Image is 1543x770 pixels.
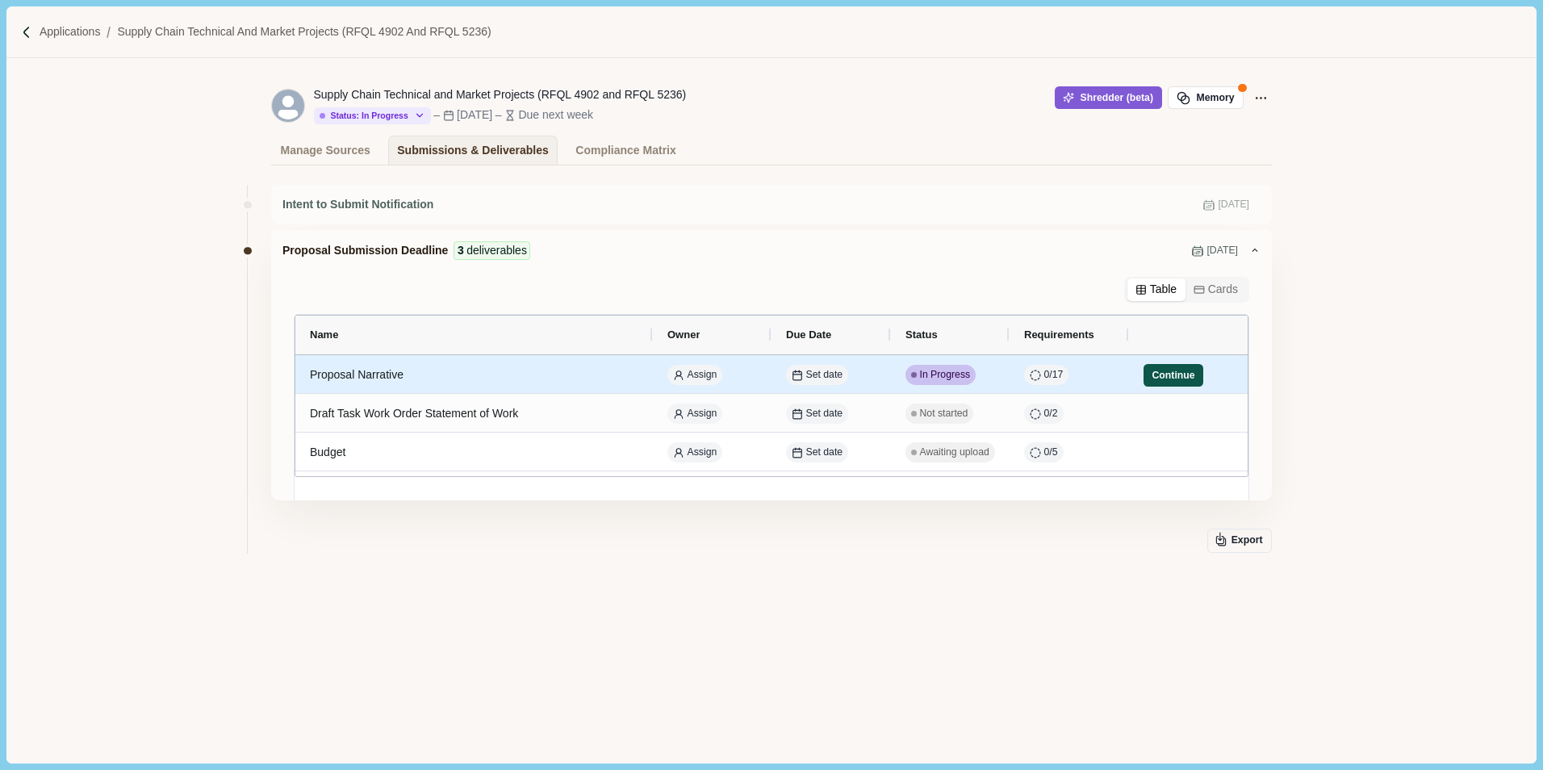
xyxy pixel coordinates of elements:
[1044,368,1064,383] span: 0 / 17
[40,23,101,40] a: Applications
[282,242,448,259] span: Proposal Submission Deadline
[575,136,675,165] div: Compliance Matrix
[310,359,638,391] div: Proposal Narrative
[388,136,558,165] a: Submissions & Deliverables
[397,136,549,165] div: Submissions & Deliverables
[786,365,848,385] button: Set date
[466,242,527,259] span: deliverables
[806,407,843,421] span: Set date
[786,404,848,424] button: Set date
[667,404,722,424] button: Assign
[1055,86,1162,109] button: Shredder (beta)
[100,25,117,40] img: Forward slash icon
[688,368,717,383] span: Assign
[1024,329,1094,341] span: Requirements
[806,446,843,460] span: Set date
[920,446,989,460] span: Awaiting upload
[1185,278,1247,301] button: Cards
[281,136,370,165] div: Manage Sources
[320,111,408,121] div: Status: In Progress
[667,365,722,385] button: Assign
[310,329,338,341] span: Name
[117,23,491,40] a: Supply Chain Technical and Market Projects (RFQL 4902 and RFQL 5236)
[1144,364,1203,387] button: Continue
[1044,407,1058,421] span: 0 / 2
[786,329,831,341] span: Due Date
[667,442,722,462] button: Assign
[1168,86,1244,109] button: Memory
[1249,86,1272,109] button: Application Actions
[688,407,717,421] span: Assign
[518,107,593,123] div: Due next week
[1127,278,1185,301] button: Table
[19,25,34,40] img: Forward slash icon
[905,329,938,341] span: Status
[272,90,304,122] svg: avatar
[1207,529,1272,553] button: Export
[667,329,700,341] span: Owner
[271,136,379,165] a: Manage Sources
[786,442,848,462] button: Set date
[920,407,968,421] span: Not started
[282,196,433,213] span: Intent to Submit Notification
[1218,198,1249,212] span: [DATE]
[496,107,502,123] div: –
[314,86,687,103] div: Supply Chain Technical and Market Projects (RFQL 4902 and RFQL 5236)
[310,398,638,429] div: Draft Task Work Order Statement of Work
[310,437,638,468] div: Budget
[920,368,971,383] span: In Progress
[314,107,431,124] button: Status: In Progress
[567,136,685,165] a: Compliance Matrix
[457,107,492,123] div: [DATE]
[433,107,440,123] div: –
[1206,244,1238,258] span: [DATE]
[458,242,464,259] span: 3
[1044,446,1058,460] span: 0 / 5
[688,446,717,460] span: Assign
[806,368,843,383] span: Set date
